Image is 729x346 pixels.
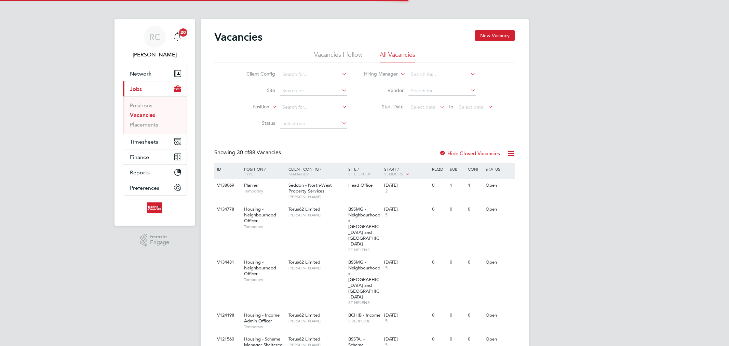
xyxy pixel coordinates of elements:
div: [DATE] [384,207,429,212]
span: Temporary [244,277,285,282]
span: ST HELENS [348,300,381,305]
div: 0 [466,203,484,216]
label: Client Config [236,71,275,77]
span: Torus62 Limited [288,206,320,212]
span: Vendors [384,171,403,176]
span: 20 [179,28,187,37]
div: Sub [448,163,466,175]
div: 0 [448,309,466,322]
span: Torus62 Limited [288,259,320,265]
span: Manager [288,171,309,176]
div: Showing [214,149,282,156]
div: V138069 [215,179,239,192]
span: Temporary [244,224,285,229]
div: 1 [448,179,466,192]
div: Open [484,309,514,322]
div: Start / [382,163,430,180]
span: Site Group [348,171,372,176]
span: Jobs [130,86,142,92]
input: Search for... [408,86,476,96]
span: 5 [384,212,389,218]
div: 1 [466,179,484,192]
span: Housing - Income Admin Officer [244,312,280,324]
span: Timesheets [130,138,158,145]
span: [PERSON_NAME] [288,194,345,200]
span: BSSMG - Neighbourhoods - [GEOGRAPHIC_DATA] and [GEOGRAPHIC_DATA] [348,259,380,300]
div: [DATE] [384,336,429,342]
span: Torus62 Limited [288,336,320,342]
button: New Vacancy [475,30,515,41]
div: Client Config / [287,163,347,179]
span: BCIHB - Income [348,312,380,318]
li: Vacancies I follow [314,51,363,63]
span: To [446,102,455,111]
span: Rhys Cook [123,51,187,59]
div: V124198 [215,309,239,322]
button: Preferences [123,180,187,195]
span: Seddon - North-West Property Services [288,182,332,194]
span: 30 of [237,149,249,156]
h2: Vacancies [214,30,262,44]
div: Open [484,203,514,216]
div: 0 [430,256,448,269]
span: Head Office [348,182,373,188]
span: 2 [384,188,389,194]
button: Jobs [123,81,187,96]
span: Preferences [130,185,159,191]
div: Reqd [430,163,448,175]
span: Planner [244,182,259,188]
button: Network [123,66,187,81]
span: Network [130,70,151,77]
div: V134481 [215,256,239,269]
span: Engage [150,240,169,245]
div: [DATE] [384,312,429,318]
label: Status [236,120,275,126]
span: Select date [459,104,484,110]
button: Finance [123,149,187,164]
div: V134778 [215,203,239,216]
div: ID [215,163,239,175]
div: 0 [466,256,484,269]
nav: Main navigation [114,19,195,226]
input: Select one [280,119,347,129]
span: 5 [384,265,389,271]
div: V121560 [215,333,239,346]
span: 88 Vacancies [237,149,281,156]
div: 0 [430,333,448,346]
div: 0 [430,309,448,322]
div: Conf [466,163,484,175]
span: [PERSON_NAME] [288,212,345,218]
span: Reports [130,169,150,176]
span: Torus62 Limited [288,312,320,318]
label: Vendor [364,87,404,93]
span: LIVERPOOL [348,318,381,324]
span: Temporary [244,324,285,330]
div: 0 [430,179,448,192]
input: Search for... [280,103,347,112]
a: RC[PERSON_NAME] [123,26,187,59]
span: Type [244,171,254,176]
a: 20 [171,26,184,48]
div: [DATE] [384,183,429,188]
span: Housing - Neighbourhood Officer [244,259,276,277]
span: Housing - Neighbourhood Officer [244,206,276,224]
div: Position / [239,163,287,179]
label: Start Date [364,104,404,110]
label: Site [236,87,275,93]
label: Hiring Manager [359,71,398,78]
span: BSSMG - Neighbourhoods - [GEOGRAPHIC_DATA] and [GEOGRAPHIC_DATA] [348,206,380,247]
div: 0 [430,203,448,216]
span: RC [149,32,160,41]
a: Placements [130,121,158,128]
a: Powered byEngage [140,234,169,247]
button: Timesheets [123,134,187,149]
li: All Vacancies [380,51,415,63]
span: [PERSON_NAME] [288,265,345,271]
div: 0 [466,333,484,346]
div: Status [484,163,514,175]
div: Open [484,256,514,269]
span: Powered by [150,234,169,240]
span: Select date [411,104,435,110]
span: ST HELENS [348,247,381,253]
input: Search for... [408,70,476,79]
